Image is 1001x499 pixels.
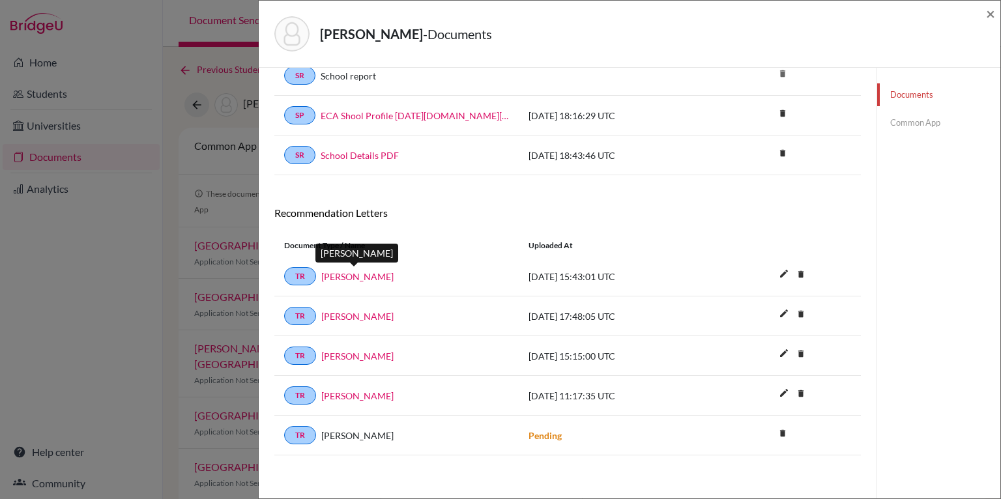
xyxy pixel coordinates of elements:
[774,303,794,324] i: edit
[519,149,714,162] div: [DATE] 18:43:46 UTC
[791,306,811,324] a: delete
[791,344,811,364] i: delete
[529,350,615,362] span: [DATE] 15:15:00 UTC
[321,389,394,403] a: [PERSON_NAME]
[773,104,792,123] i: delete
[877,83,1000,106] a: Documents
[791,386,811,403] a: delete
[321,429,394,442] span: [PERSON_NAME]
[321,349,394,363] a: [PERSON_NAME]
[284,66,315,85] a: SR
[773,64,792,83] i: delete
[321,69,376,83] a: School report
[791,384,811,403] i: delete
[519,109,714,122] div: [DATE] 18:16:29 UTC
[274,240,519,251] div: Document Type / Name
[321,149,399,162] a: School Details PDF
[773,345,795,364] button: edit
[773,145,792,163] a: delete
[284,267,316,285] a: TR
[791,304,811,324] i: delete
[321,109,509,122] a: ECA Shool Profile [DATE][DOMAIN_NAME][DATE]_wide
[529,390,615,401] span: [DATE] 11:17:35 UTC
[284,386,316,405] a: TR
[773,384,795,404] button: edit
[519,240,714,251] div: Uploaded at
[791,346,811,364] a: delete
[773,305,795,324] button: edit
[791,264,811,284] i: delete
[773,106,792,123] a: delete
[320,26,423,42] strong: [PERSON_NAME]
[321,309,394,323] a: [PERSON_NAME]
[284,347,316,365] a: TR
[774,382,794,403] i: edit
[773,265,795,285] button: edit
[773,143,792,163] i: delete
[315,244,398,263] div: [PERSON_NAME]
[529,430,562,441] strong: Pending
[773,423,792,443] i: delete
[774,263,794,284] i: edit
[321,270,394,283] a: [PERSON_NAME]
[877,111,1000,134] a: Common App
[774,343,794,364] i: edit
[284,146,315,164] a: SR
[284,106,315,124] a: SP
[529,311,615,322] span: [DATE] 17:48:05 UTC
[423,26,492,42] span: - Documents
[986,4,995,23] span: ×
[773,425,792,443] a: delete
[284,307,316,325] a: TR
[284,426,316,444] a: TR
[274,207,861,219] h6: Recommendation Letters
[986,6,995,21] button: Close
[791,266,811,284] a: delete
[529,271,615,282] span: [DATE] 15:43:01 UTC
